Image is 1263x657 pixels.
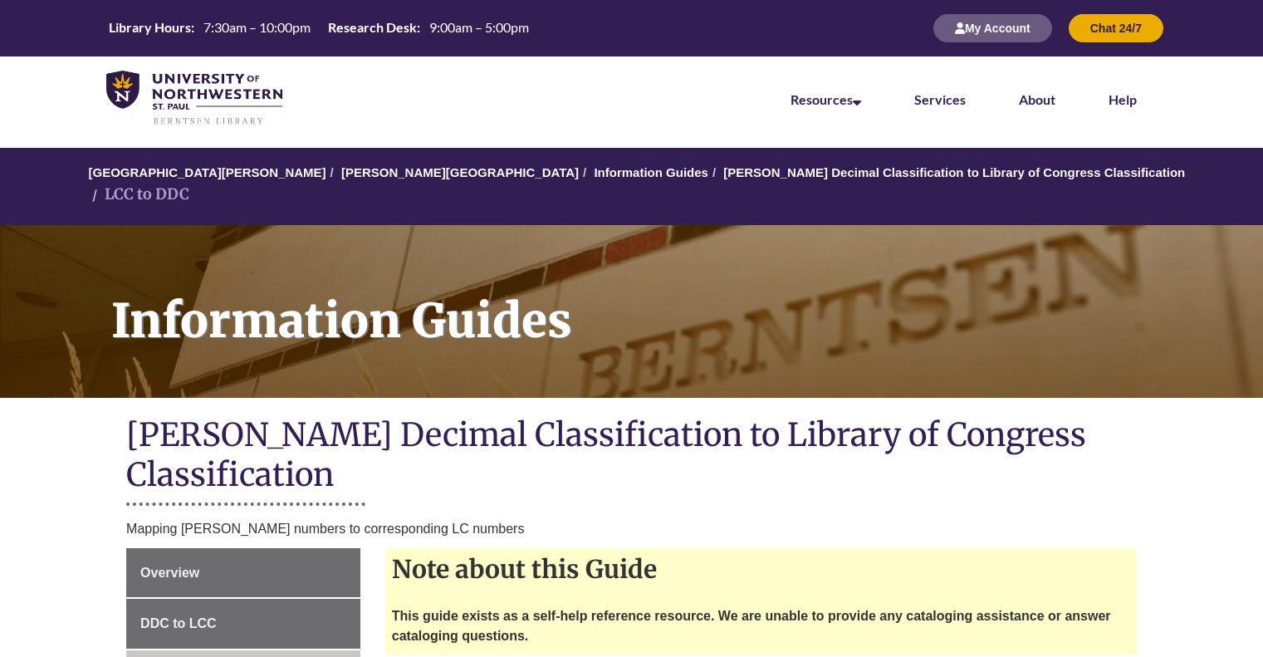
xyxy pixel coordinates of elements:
[140,566,199,580] span: Overview
[126,599,360,649] a: DDC to LCC
[140,616,217,630] span: DDC to LCC
[429,19,529,35] span: 9:00am – 5:00pm
[126,548,360,598] a: Overview
[106,71,282,126] img: UNWSP Library Logo
[102,18,536,37] table: Hours Today
[594,165,708,179] a: Information Guides
[723,165,1185,179] a: [PERSON_NAME] Decimal Classification to Library of Congress Classification
[933,14,1052,42] button: My Account
[385,548,1137,590] h2: Note about this Guide
[126,522,524,536] span: Mapping [PERSON_NAME] numbers to corresponding LC numbers
[791,91,861,107] a: Resources
[1109,91,1137,107] a: Help
[933,21,1052,35] a: My Account
[1069,21,1163,35] a: Chat 24/7
[102,18,197,37] th: Library Hours:
[1069,14,1163,42] button: Chat 24/7
[203,19,311,35] span: 7:30am – 10:00pm
[93,225,1263,376] h1: Information Guides
[321,18,423,37] th: Research Desk:
[126,414,1137,498] h1: [PERSON_NAME] Decimal Classification to Library of Congress Classification
[392,609,1111,643] strong: This guide exists as a self-help reference resource. We are unable to provide any cataloging assi...
[88,165,326,179] a: [GEOGRAPHIC_DATA][PERSON_NAME]
[1019,91,1055,107] a: About
[914,91,966,107] a: Services
[341,165,579,179] a: [PERSON_NAME][GEOGRAPHIC_DATA]
[102,18,536,38] a: Hours Today
[88,183,189,207] li: LCC to DDC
